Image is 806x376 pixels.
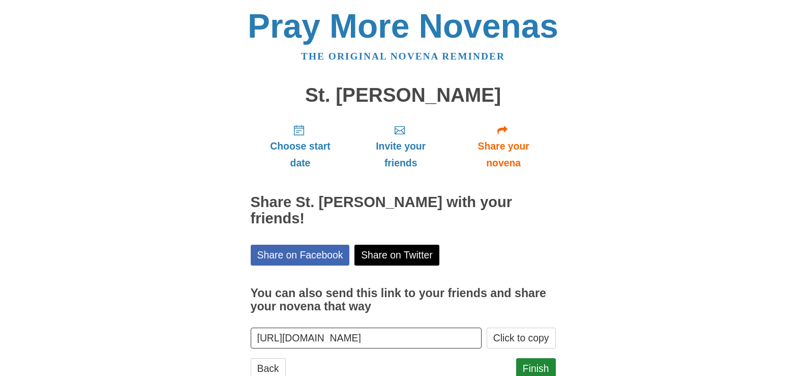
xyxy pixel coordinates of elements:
[251,287,556,313] h3: You can also send this link to your friends and share your novena that way
[350,116,451,177] a: Invite your friends
[354,245,439,266] a: Share on Twitter
[251,194,556,227] h2: Share St. [PERSON_NAME] with your friends!
[452,116,556,177] a: Share your novena
[251,84,556,106] h1: St. [PERSON_NAME]
[251,116,350,177] a: Choose start date
[301,51,505,62] a: The original novena reminder
[248,7,558,45] a: Pray More Novenas
[360,138,441,171] span: Invite your friends
[487,328,556,349] button: Click to copy
[261,138,340,171] span: Choose start date
[462,138,546,171] span: Share your novena
[251,245,350,266] a: Share on Facebook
